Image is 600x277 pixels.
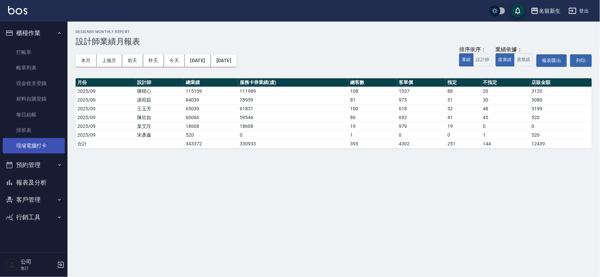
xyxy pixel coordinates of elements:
button: 虛業績 [496,53,515,66]
button: 設計師 [473,53,492,66]
a: 現場電腦打卡 [3,138,65,154]
button: 本月 [76,54,97,67]
td: 41 [446,113,481,122]
a: 現金收支登錄 [3,76,65,91]
div: 名留新生 [539,7,560,15]
td: 111989 [238,87,348,95]
td: 0 [397,131,446,139]
td: 144 [481,139,530,148]
th: 指定 [446,78,481,87]
th: 服務卡券業績(虛) [238,78,348,87]
button: save [511,4,525,18]
td: 0 [446,131,481,139]
td: 692 [397,113,446,122]
td: 2025/09 [76,95,135,104]
td: 2025/09 [76,113,135,122]
a: 每日結帳 [3,107,65,122]
p: 會計 [21,265,55,271]
button: [DATE] [185,54,211,67]
td: 19 [348,122,397,131]
td: 0 [481,122,530,131]
a: 打帳單 [3,45,65,60]
td: 395 [348,139,397,148]
td: 1037 [397,87,446,95]
button: 實業績 [514,53,533,66]
button: 今天 [164,54,185,67]
img: Logo [8,6,27,15]
table: a dense table [76,78,592,148]
th: 不指定 [481,78,530,87]
td: 975 [397,95,446,104]
td: 葉艾玟 [135,122,184,131]
a: 帳單列表 [3,60,65,76]
td: 20 [481,87,530,95]
button: 櫃檯作業 [3,24,65,42]
td: 52 [446,104,481,113]
h3: 設計師業績月報表 [76,37,592,46]
td: 1 [481,131,530,139]
td: 48 [481,104,530,113]
td: 謝宛茹 [135,95,184,104]
img: Person [5,258,19,272]
td: 王玉芳 [135,104,184,113]
td: 520 [530,113,592,122]
td: 86 [348,113,397,122]
button: 報表及分析 [3,174,65,191]
div: 業績依據： [496,46,533,53]
button: 名留新生 [528,4,563,18]
td: 2025/09 [76,131,135,139]
td: 12439 [530,139,592,148]
td: 330933 [238,139,348,148]
td: 60066 [184,113,238,122]
td: 979 [397,122,446,131]
td: 18608 [184,122,238,131]
td: 3120 [530,87,592,95]
td: 520 [184,131,238,139]
td: 1 [348,131,397,139]
th: 設計師 [135,78,184,87]
td: 0 [530,122,592,131]
th: 總業績 [184,78,238,87]
td: 4302 [397,139,446,148]
th: 總客數 [348,78,397,87]
td: 115109 [184,87,238,95]
td: 2025/09 [76,104,135,113]
td: 45 [481,113,530,122]
td: 30 [481,95,530,104]
td: 108 [348,87,397,95]
th: 店販金額 [530,78,592,87]
h5: 公司 [21,258,55,265]
td: 5080 [530,95,592,104]
button: 登出 [566,5,592,17]
td: 61831 [238,104,348,113]
td: 合計 [76,139,135,148]
th: 月份 [76,78,135,87]
td: 陳晴心 [135,87,184,95]
button: 列印 [570,54,592,67]
td: 19 [446,122,481,131]
td: 618 [397,104,446,113]
button: 客戶管理 [3,191,65,209]
td: 251 [446,139,481,148]
td: 2025/09 [76,87,135,95]
td: 51 [446,95,481,104]
td: 84039 [184,95,238,104]
div: 排序依序： [459,46,492,53]
th: 客單價 [397,78,446,87]
a: 材料自購登錄 [3,91,65,107]
button: 行銷工具 [3,209,65,226]
td: 520 [530,131,592,139]
button: 業績 [459,53,474,66]
td: 0 [238,131,348,139]
button: 上個月 [97,54,122,67]
button: 報表匯出 [537,54,567,67]
td: 59546 [238,113,348,122]
td: 65030 [184,104,238,113]
button: 預約管理 [3,156,65,174]
button: 昨天 [143,54,164,67]
td: 343372 [184,139,238,148]
button: 前天 [122,54,143,67]
td: 78959 [238,95,348,104]
td: 陳欣如 [135,113,184,122]
td: 3199 [530,104,592,113]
